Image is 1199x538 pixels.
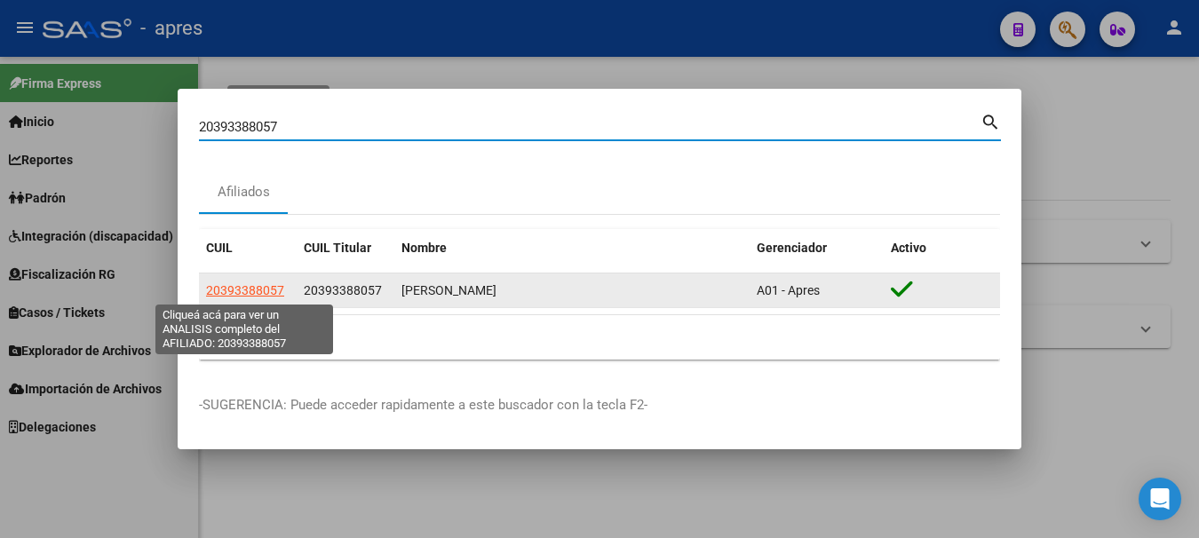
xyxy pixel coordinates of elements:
[757,241,827,255] span: Gerenciador
[757,283,820,297] span: A01 - Apres
[884,229,1000,267] datatable-header-cell: Activo
[401,241,447,255] span: Nombre
[1139,478,1181,520] div: Open Intercom Messenger
[394,229,750,267] datatable-header-cell: Nombre
[218,182,270,202] div: Afiliados
[199,229,297,267] datatable-header-cell: CUIL
[206,241,233,255] span: CUIL
[891,241,926,255] span: Activo
[981,110,1001,131] mat-icon: search
[750,229,884,267] datatable-header-cell: Gerenciador
[304,241,371,255] span: CUIL Titular
[199,395,1000,415] p: -SUGERENCIA: Puede acceder rapidamente a este buscador con la tecla F2-
[297,229,394,267] datatable-header-cell: CUIL Titular
[401,281,742,301] div: [PERSON_NAME]
[304,283,382,297] span: 20393388057
[199,315,1000,360] div: 1 total
[206,283,284,297] span: 20393388057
